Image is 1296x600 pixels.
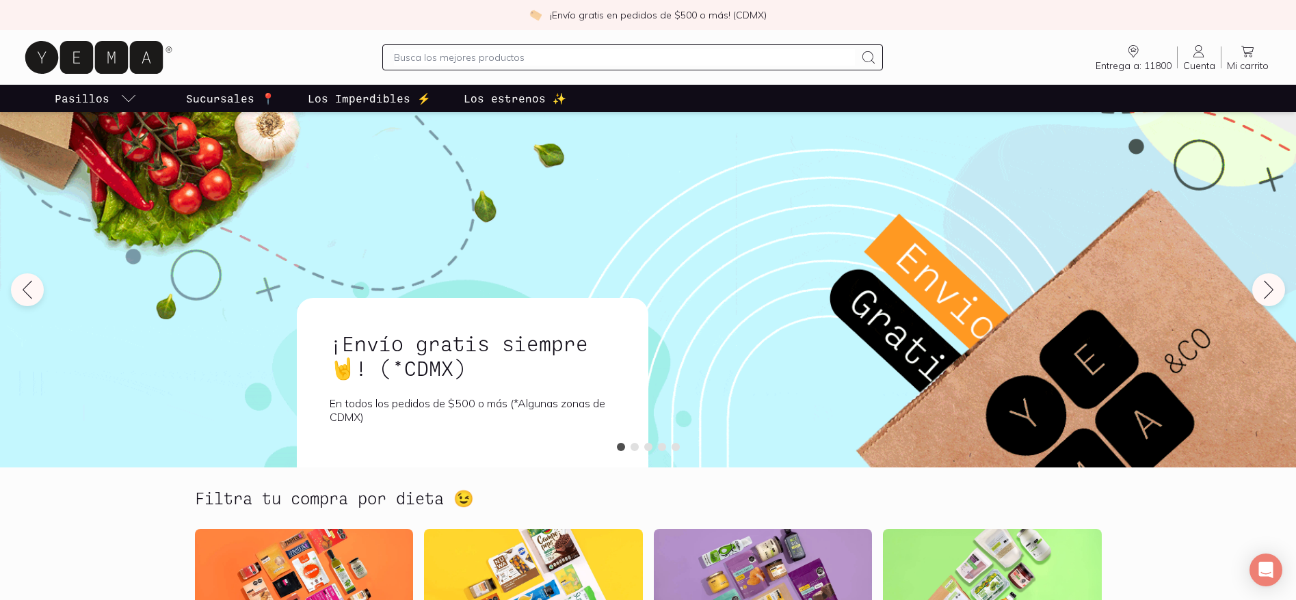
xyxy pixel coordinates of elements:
a: Sucursales 📍 [183,85,278,112]
span: Cuenta [1183,59,1215,72]
a: Los Imperdibles ⚡️ [305,85,434,112]
a: Entrega a: 11800 [1090,43,1177,72]
h2: Filtra tu compra por dieta 😉 [195,489,474,507]
div: Open Intercom Messenger [1249,554,1282,586]
input: Busca los mejores productos [394,49,855,66]
p: Sucursales 📍 [186,90,275,107]
p: ¡Envío gratis en pedidos de $500 o más! (CDMX) [550,8,767,22]
a: Cuenta [1178,43,1221,72]
a: pasillo-todos-link [52,85,140,112]
span: Mi carrito [1227,59,1269,72]
p: Los estrenos ✨ [464,90,566,107]
img: check [529,9,542,21]
a: Mi carrito [1221,43,1274,72]
p: En todos los pedidos de $500 o más (*Algunas zonas de CDMX) [330,396,616,424]
h1: ¡Envío gratis siempre🤘! (*CDMX) [330,331,616,380]
p: Los Imperdibles ⚡️ [308,90,431,107]
p: Pasillos [55,90,109,107]
span: Entrega a: 11800 [1096,59,1172,72]
a: Los estrenos ✨ [461,85,569,112]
